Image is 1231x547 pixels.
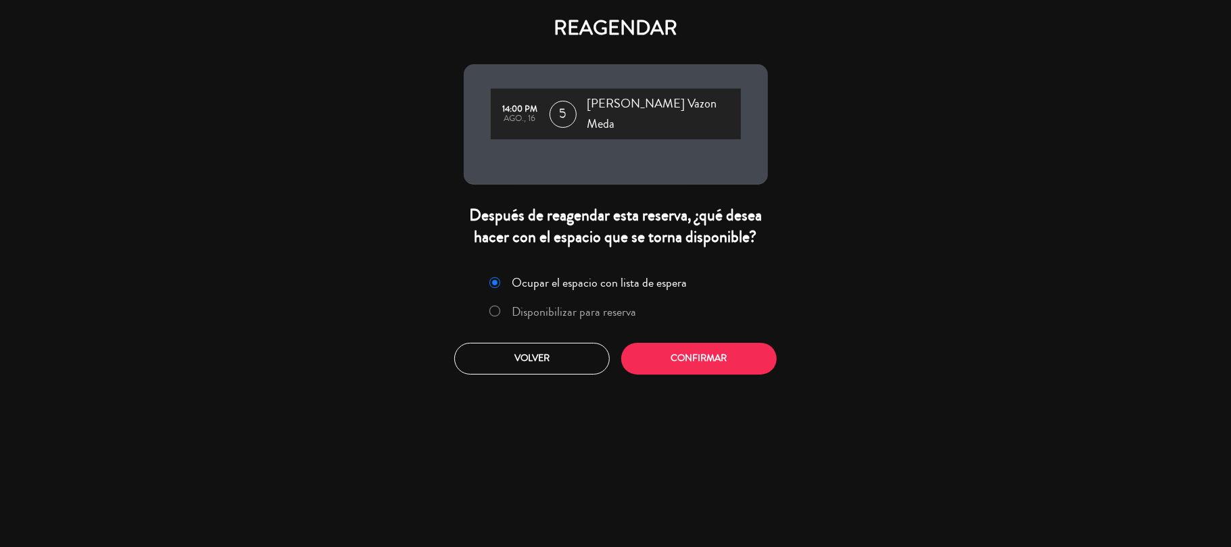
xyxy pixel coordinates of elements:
label: Disponibilizar para reserva [512,306,636,318]
button: Volver [454,343,610,375]
span: 5 [550,101,577,128]
h4: REAGENDAR [464,16,768,41]
div: 14:00 PM [498,105,543,114]
div: ago., 16 [498,114,543,124]
span: [PERSON_NAME] Vazon Meda [587,94,741,134]
div: Después de reagendar esta reserva, ¿qué desea hacer con el espacio que se torna disponible? [464,205,768,247]
label: Ocupar el espacio con lista de espera [512,277,687,289]
button: Confirmar [621,343,777,375]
